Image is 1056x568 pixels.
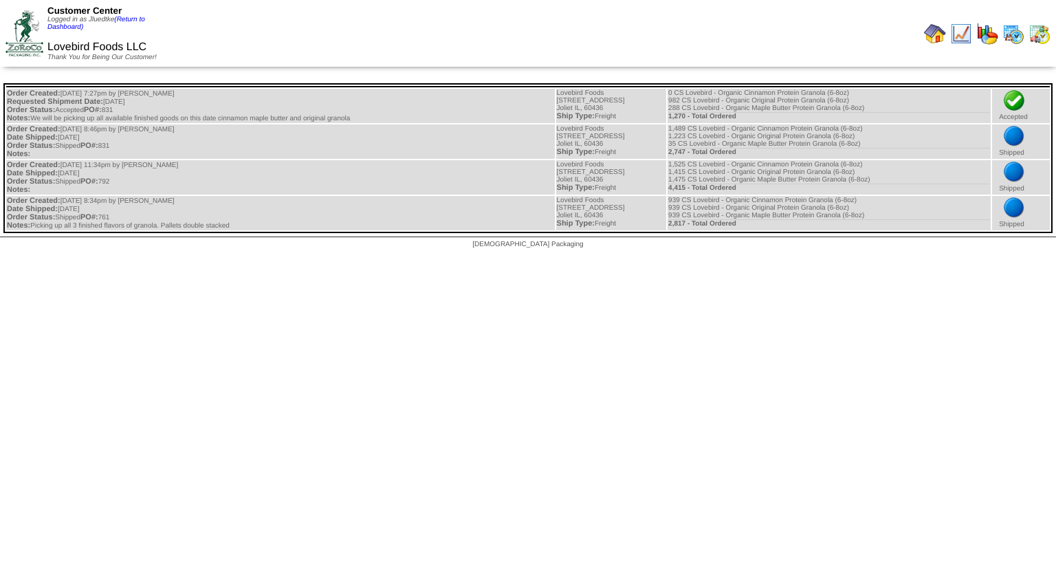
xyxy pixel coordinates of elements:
span: Requested Shipment Date: [7,98,103,106]
span: Ship Type: [557,112,595,120]
td: Lovebird Foods [STREET_ADDRESS] Joliet IL, 60436 Freight [556,124,667,159]
td: [DATE] 8:34pm by [PERSON_NAME] [DATE] Shipped 761 Picking up all 3 finished flavors of granola. P... [6,196,555,230]
td: Lovebird Foods [STREET_ADDRESS] Joliet IL, 60436 Freight [556,89,667,123]
span: PO#: [80,177,98,186]
img: ZoRoCo_Logo(Green%26Foil)%20jpg.webp [5,10,43,56]
td: [DATE] 8:46pm by [PERSON_NAME] [DATE] Shipped 831 [6,124,555,159]
img: check.png [1003,89,1025,111]
img: bluedot.png [1003,161,1025,183]
span: Thank You for Being Our Customer! [47,54,157,61]
img: calendarinout.gif [1028,23,1050,45]
span: PO#: [80,142,98,150]
span: Order Status: [7,177,55,186]
span: Order Created: [7,125,60,133]
img: home.gif [924,23,946,45]
a: (Return to Dashboard) [47,16,145,31]
span: Customer Center [47,6,122,16]
td: Lovebird Foods [STREET_ADDRESS] Joliet IL, 60436 Freight [556,196,667,230]
td: 1,489 CS Lovebird - Organic Cinnamon Protein Granola (6-8oz) 1,223 CS Lovebird - Organic Original... [668,124,991,159]
span: Order Status: [7,106,55,114]
img: graph.gif [976,23,998,45]
td: [DATE] 7:27pm by [PERSON_NAME] [DATE] Accepted 831 We will be picking up all available finished g... [6,89,555,123]
span: Ship Type: [557,148,595,156]
div: 2,817 - Total Ordered [668,219,990,228]
span: Order Created: [7,197,60,205]
span: Logged in as Jluedtke [47,16,145,31]
span: PO#: [84,106,102,114]
span: Date Shipped: [7,133,58,142]
img: calendarprod.gif [1002,23,1024,45]
div: 2,747 - Total Ordered [668,148,990,156]
span: Notes: [7,150,30,158]
span: [DEMOGRAPHIC_DATA] Packaging [472,241,583,248]
img: bluedot.png [1003,125,1025,147]
td: 0 CS Lovebird - Organic Cinnamon Protein Granola (6-8oz) 982 CS Lovebird - Organic Original Prote... [668,89,991,123]
span: PO#: [80,213,98,221]
span: Notes: [7,186,30,194]
td: Lovebird Foods [STREET_ADDRESS] Joliet IL, 60436 Freight [556,160,667,195]
td: 1,525 CS Lovebird - Organic Cinnamon Protein Granola (6-8oz) 1,415 CS Lovebird - Organic Original... [668,160,991,195]
img: line_graph.gif [950,23,972,45]
td: Shipped [992,160,1050,195]
span: Notes: [7,114,30,122]
td: [DATE] 11:34pm by [PERSON_NAME] [DATE] Shipped 792 [6,160,555,195]
img: bluedot.png [1003,197,1025,219]
td: Shipped [992,196,1050,230]
div: 1,270 - Total Ordered [668,112,990,120]
span: Date Shipped: [7,205,58,213]
td: 939 CS Lovebird - Organic Cinnamon Protein Granola (6-8oz) 939 CS Lovebird - Organic Original Pro... [668,196,991,230]
span: Ship Type: [557,219,595,228]
span: Notes: [7,221,30,230]
span: Date Shipped: [7,169,58,177]
span: Order Created: [7,161,60,169]
td: Shipped [992,124,1050,159]
span: Order Status: [7,142,55,150]
span: Order Created: [7,89,60,98]
div: 4,415 - Total Ordered [668,184,990,192]
td: Accepted [992,89,1050,123]
span: Order Status: [7,213,55,221]
span: Ship Type: [557,184,595,192]
span: Lovebird Foods LLC [47,41,146,53]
